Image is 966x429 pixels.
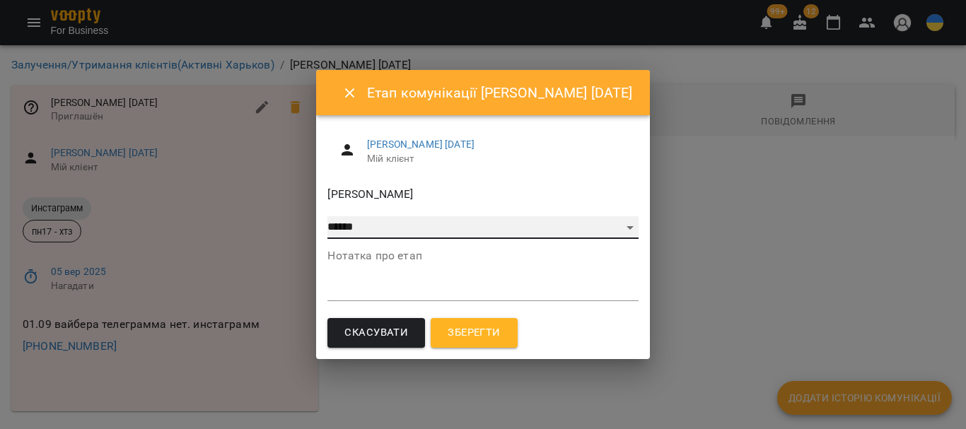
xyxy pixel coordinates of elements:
[367,139,475,150] a: [PERSON_NAME] [DATE]
[448,324,500,342] span: Зберегти
[327,250,638,261] label: Нотатка про етап
[333,76,367,110] button: Close
[344,324,408,342] span: Скасувати
[431,318,517,348] button: Зберегти
[327,189,638,200] label: [PERSON_NAME]
[327,318,425,348] button: Скасувати
[367,152,627,166] span: Мій клієнт
[367,82,632,104] h6: Етап комунікації [PERSON_NAME] [DATE]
